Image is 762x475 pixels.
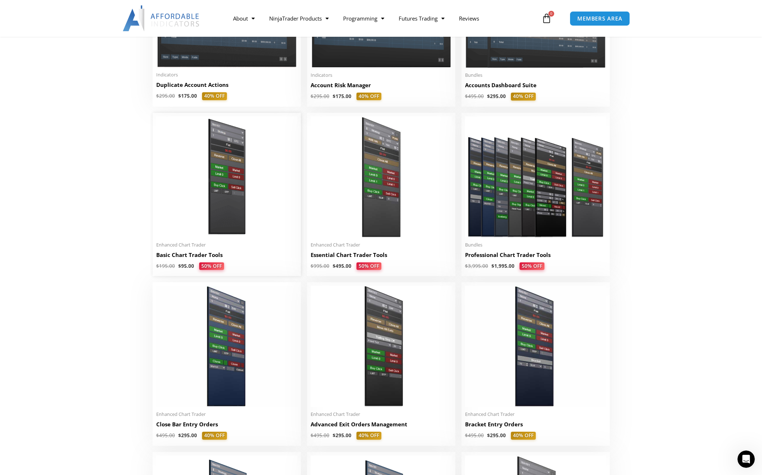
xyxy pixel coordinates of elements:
span: 0 [548,11,554,17]
b: [PERSON_NAME] [31,155,71,160]
div: Alexander says… [6,153,139,169]
span: Enhanced Chart Trader [156,411,297,417]
bdi: 95.00 [178,263,194,269]
span: $ [178,432,181,439]
img: LogoAI | Affordable Indicators – NinjaTrader [123,5,200,31]
p: Active [35,9,49,16]
span: $ [487,93,490,99]
button: Upload attachment [34,236,40,242]
div: Hey [PERSON_NAME], I know you were considering upgrading the Essential Chart Trader tools from 1P... [12,174,113,272]
img: ProfessionalToolsBundlePage [465,116,606,237]
img: AdvancedStopLossMgmt [311,286,452,407]
a: Reviews [452,10,486,27]
bdi: 295.00 [311,93,329,99]
div: No problem let us know. I got to this number by taking the difference between the 1 PC and 2PC pr... [6,81,118,118]
h2: Account Risk Manager [311,81,452,89]
span: $ [491,263,494,269]
span: Enhanced Chart Trader [465,411,606,417]
bdi: 3,995.00 [465,263,488,269]
button: Home [113,3,127,17]
span: $ [333,93,336,99]
span: 40% OFF [356,93,381,101]
span: $ [156,93,159,99]
a: Accounts Dashboard Suite [465,81,606,93]
button: Gif picker [23,236,29,242]
span: Indicators [156,72,297,78]
span: $ [156,432,159,439]
a: Professional Chart Trader Tools [465,251,606,262]
div: David says… [6,81,139,124]
bdi: 295.00 [156,93,175,99]
span: $ [156,263,159,269]
span: $ [311,432,314,439]
h2: Basic Chart Trader Tools [156,251,297,259]
img: Essential Chart Trader Tools [311,116,452,237]
span: 50% OFF [199,262,224,270]
div: Ok thanks - let me think about and will get back to you. I didn't expect it to be that much. Than... [32,43,133,71]
a: About [226,10,262,27]
span: 40% OFF [511,432,536,440]
a: Advanced Exit Orders Management [311,421,452,432]
button: go back [5,3,18,17]
bdi: 495.00 [333,263,351,269]
bdi: 295.00 [178,432,197,439]
a: NinjaTrader Products [262,10,336,27]
div: No problem let us know. I got to this number by taking the difference between the 1 PC and 2PC pr... [12,86,113,114]
bdi: 195.00 [156,263,175,269]
span: Indicators [311,72,452,78]
bdi: 295.00 [487,432,506,439]
a: Basic Chart Trader Tools [156,251,297,262]
button: Start recording [46,236,52,242]
h1: [PERSON_NAME] [35,4,82,9]
a: Duplicate Account Actions [156,81,297,92]
span: $ [465,432,468,439]
img: Profile image for Alexander [21,4,32,15]
bdi: 495.00 [465,432,484,439]
span: 50% OFF [356,262,381,270]
a: Programming [336,10,391,27]
span: Enhanced Chart Trader [156,242,297,248]
img: BasicTools [156,116,297,237]
img: CloseBarOrders [156,286,297,407]
a: Futures Trading [391,10,452,27]
span: $ [178,93,181,99]
span: Bundles [465,242,606,248]
span: 40% OFF [356,432,381,440]
bdi: 295.00 [487,93,506,99]
a: 0 [531,8,562,29]
span: $ [465,93,468,99]
h2: Close Bar Entry Orders [156,421,297,428]
div: Ok thanks - let me think about and will get back to you. I didn't expect it to be that much. Than... [26,39,139,76]
a: Account Risk Manager [311,81,452,93]
div: thank you [PERSON_NAME] - highly appreciated. [26,124,139,147]
div: thank you [PERSON_NAME] - highly appreciated. [32,128,133,142]
bdi: 1,995.00 [491,263,514,269]
img: Profile image for Alexander [22,154,29,161]
div: Ahmad says… [6,124,139,152]
h2: Duplicate Account Actions [156,81,297,89]
span: 40% OFF [202,92,227,100]
span: MEMBERS AREA [577,16,622,21]
div: Ahmad says… [6,39,139,81]
div: Alexander says… [6,169,139,293]
span: $ [333,263,336,269]
span: Enhanced Chart Trader [311,411,452,417]
bdi: 495.00 [156,432,175,439]
span: $ [178,263,181,269]
h2: Advanced Exit Orders Management [311,421,452,428]
span: $ [311,93,314,99]
span: Enhanced Chart Trader [311,242,452,248]
h2: Accounts Dashboard Suite [465,81,606,89]
bdi: 175.00 [333,93,351,99]
bdi: 995.00 [311,263,329,269]
a: Close Bar Entry Orders [156,421,297,432]
span: 40% OFF [202,432,227,440]
nav: Menu [226,10,540,27]
span: $ [487,432,490,439]
h2: Essential Chart Trader Tools [311,251,452,259]
span: 50% OFF [519,262,544,270]
img: BracketEntryOrders [465,286,606,407]
a: Essential Chart Trader Tools [311,251,452,262]
bdi: 295.00 [333,432,351,439]
bdi: 175.00 [178,93,197,99]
